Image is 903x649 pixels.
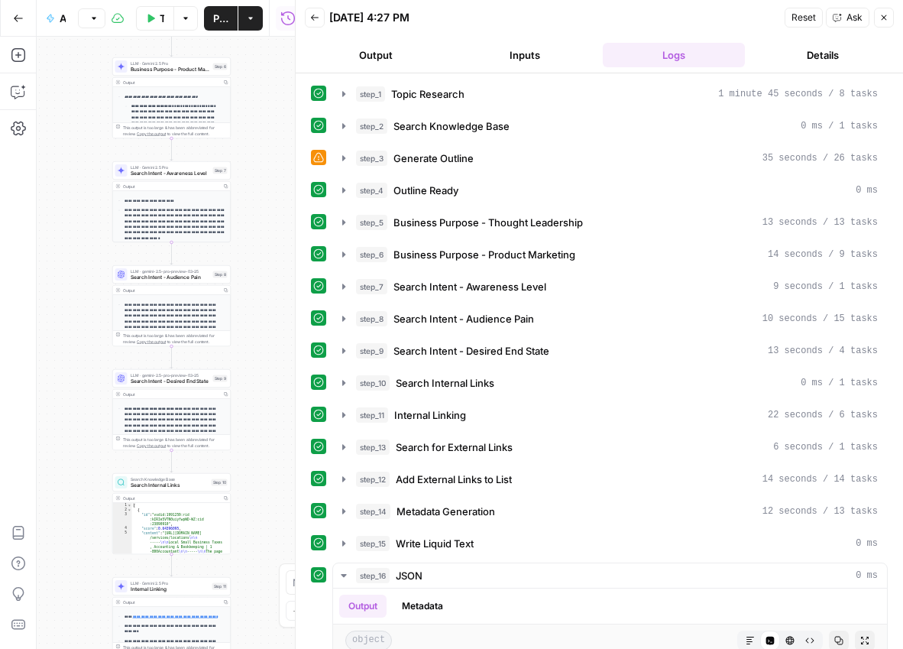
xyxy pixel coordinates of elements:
span: Search Intent - Awareness Level [393,279,546,294]
div: 4 [113,526,132,531]
span: Search Intent - Audience Pain [131,274,210,281]
button: ACTIVE - Create Brief Workflow [37,6,75,31]
span: 14 seconds / 14 tasks [762,472,878,486]
span: Search Knowledge Base [131,476,209,482]
g: Edge from step_10 to step_11 [170,554,173,576]
span: LLM · gemini-2.5-pro-preview-03-25 [131,372,210,378]
span: 9 seconds / 1 tasks [773,280,878,294]
span: Search Intent - Audience Pain [393,311,534,326]
span: Search for External Links [396,440,513,455]
g: Edge from step_7 to step_8 [170,242,173,264]
span: Search Internal Links [396,375,494,391]
button: Version 25 [78,8,105,28]
div: Output [123,391,219,398]
span: Generate Outline [393,151,474,166]
button: Output [305,43,448,67]
button: 14 seconds / 9 tasks [333,242,887,267]
div: This output is too large & has been abbreviated for review. to view the full content. [123,436,228,449]
span: LLM · Gemini 2.5 Pro [131,60,210,67]
button: 0 ms / 1 tasks [333,114,887,138]
span: 0 ms [856,569,878,582]
button: 9 seconds / 1 tasks [333,274,887,299]
span: Search Knowledge Base [393,118,510,134]
button: Details [751,43,894,67]
g: Edge from step_8 to step_9 [170,346,173,368]
button: 13 seconds / 13 tasks [333,210,887,235]
div: Step 7 [213,167,228,174]
div: Step 10 [212,479,228,486]
div: 2 [113,508,132,512]
div: Step 8 [213,271,228,278]
button: 14 seconds / 14 tasks [333,467,887,492]
span: JSON [396,568,422,583]
button: 10 seconds / 15 tasks [333,307,887,331]
div: 3 [113,512,132,526]
button: Metadata [393,595,452,618]
button: 12 seconds / 13 tasks [333,499,887,524]
div: Output [123,80,219,86]
span: Metadata Generation [396,504,495,519]
g: Edge from step_5 to step_6 [170,34,173,57]
div: This output is too large & has been abbreviated for review. to view the full content. [123,125,228,137]
span: Ask [846,11,863,24]
div: LLM · gemini-2.5-pro-preview-03-25Search Intent - Audience PainStep 8Output**** **** **** **** **... [112,265,231,346]
button: 13 seconds / 4 tasks [333,339,887,363]
span: step_14 [356,504,390,519]
span: step_5 [356,215,387,230]
span: Business Purpose - Thought Leadership [393,215,583,230]
button: 35 seconds / 26 tasks [333,146,887,170]
span: Business Purpose - Product Marketing [393,247,575,262]
span: step_11 [356,407,388,423]
span: step_6 [356,247,387,262]
div: Search Knowledge BaseSearch Internal LinksStep 10Output[ { "id":"vsdid:1991259:rid :kIRIe5VTN0uiy... [112,473,231,554]
span: step_15 [356,536,390,551]
button: 0 ms / 1 tasks [333,371,887,395]
span: step_4 [356,183,387,198]
span: 0 ms / 1 tasks [801,119,878,133]
span: step_12 [356,472,390,487]
span: step_13 [356,440,390,455]
button: Ask [826,8,869,28]
button: 0 ms [333,531,887,556]
span: Add External Links to List [396,472,512,487]
div: 1 [113,503,132,508]
div: Output [123,287,219,294]
div: This output is too large & has been abbreviated for review. to view the full content. [123,333,228,345]
span: Business Purpose - Product Marketing [131,66,210,73]
button: 0 ms [333,178,887,203]
span: 22 seconds / 6 tasks [768,408,878,422]
span: Internal Linking [131,586,209,593]
span: 13 seconds / 13 tasks [762,216,878,229]
span: Toggle code folding, rows 1 through 182 [128,503,132,508]
span: Search Intent - Desired End State [131,378,210,385]
button: Inputs [454,43,597,67]
span: 6 seconds / 1 tasks [773,440,878,454]
div: Output [123,183,219,190]
span: Internal Linking [394,407,466,423]
span: Copy the output [137,131,166,136]
span: LLM · Gemini 2.5 Pro [131,580,209,586]
button: 0 ms [333,563,887,588]
button: 22 seconds / 6 tasks [333,403,887,427]
span: Search Intent - Awareness Level [131,170,210,177]
button: Logs [603,43,746,67]
div: Output [123,599,219,605]
button: 1 minute 45 seconds / 8 tasks [333,82,887,106]
span: step_1 [356,86,385,102]
span: Write Liquid Text [396,536,474,551]
span: Outline Ready [393,183,458,198]
span: Search Intent - Desired End State [393,343,549,359]
span: Copy the output [137,339,166,344]
span: Toggle code folding, rows 2 through 19 [128,508,132,512]
span: 0 ms [856,183,878,197]
div: Step 9 [213,375,228,382]
button: Output [339,595,387,618]
g: Edge from step_6 to step_7 [170,138,173,161]
span: Publish [213,11,228,26]
span: 14 seconds / 9 tasks [768,248,878,261]
span: 12 seconds / 13 tasks [762,505,878,518]
div: Output [123,495,219,501]
span: 0 ms [856,537,878,550]
button: Reset [785,8,823,28]
span: LLM · gemini-2.5-pro-preview-03-25 [131,268,210,274]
